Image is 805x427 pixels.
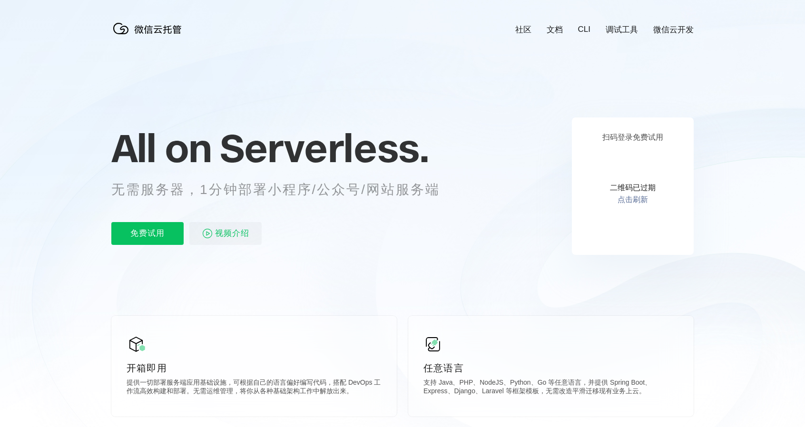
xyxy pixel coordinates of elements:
[111,180,458,199] p: 无需服务器，1分钟部署小程序/公众号/网站服务端
[610,183,656,193] p: 二维码已过期
[111,31,187,39] a: 微信云托管
[653,24,694,35] a: 微信云开发
[515,24,531,35] a: 社区
[111,19,187,38] img: 微信云托管
[215,222,249,245] span: 视频介绍
[127,378,382,398] p: 提供一切部署服务端应用基础设施，可根据自己的语言偏好编写代码，搭配 DevOps 工作流高效构建和部署。无需运维管理，将你从各种基础架构工作中解放出来。
[220,124,429,172] span: Serverless.
[547,24,563,35] a: 文档
[202,228,213,239] img: video_play.svg
[127,361,382,375] p: 开箱即用
[111,124,211,172] span: All on
[602,133,663,143] p: 扫码登录免费试用
[423,361,678,375] p: 任意语言
[606,24,638,35] a: 调试工具
[618,195,648,205] a: 点击刷新
[423,378,678,398] p: 支持 Java、PHP、NodeJS、Python、Go 等任意语言，并提供 Spring Boot、Express、Django、Laravel 等框架模板，无需改造平滑迁移现有业务上云。
[578,25,590,34] a: CLI
[111,222,184,245] p: 免费试用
